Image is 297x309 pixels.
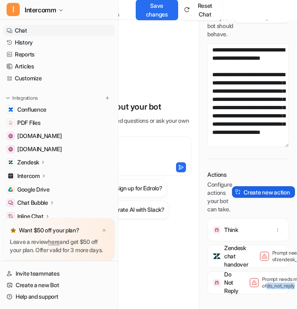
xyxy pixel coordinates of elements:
a: Help and support [3,291,115,302]
img: Think icon [213,226,221,234]
img: PDF Files [8,120,13,125]
img: star [10,227,16,234]
p: Do Not Reply [224,270,239,295]
img: create-action-icon.svg [235,189,241,195]
a: ConfluenceConfluence [3,104,115,115]
img: x [102,228,107,233]
img: Zendesk chat handover icon [213,252,221,260]
img: app.intercom.com [8,147,13,152]
img: Google Drive [8,187,13,192]
img: www.helpdesk.com [8,133,13,138]
a: Google DriveGoogle Drive [3,184,115,195]
a: Chat [3,25,115,36]
h3: Can I integrate AI with Slack? [92,205,165,214]
img: menu_add.svg [104,95,110,101]
span: [DOMAIN_NAME] [17,132,62,140]
span: [DOMAIN_NAME] [17,145,62,153]
button: Create new action [232,186,295,198]
img: Confluence [8,107,13,112]
p: Zendesk chat handover [224,244,248,269]
span: Intercomm [25,4,56,16]
p: Integrations [12,95,38,101]
p: Zendesk [17,158,39,166]
p: Leave a review and get $50 off your plan. Offer valid for 3 more days. [10,238,108,254]
p: Want $50 off your plan? [19,226,79,234]
a: Invite teammates [3,268,115,279]
img: Chat Bubble [8,200,13,205]
p: Intercom [17,172,40,180]
a: app.intercom.com[DOMAIN_NAME] [3,143,115,155]
p: Use one of the suggested questions or ask your own [59,116,189,125]
button: Integrations [3,94,40,102]
a: Articles [3,61,115,72]
a: Reports [3,49,115,60]
a: History [3,37,115,48]
p: Think [224,226,238,234]
a: PDF FilesPDF Files [3,117,115,129]
a: Create a new Bot [3,279,115,291]
img: reset [184,7,190,13]
span: Confluence [17,105,46,114]
h3: How do I sign up for Edrolo? [94,184,162,192]
span: I [7,3,20,16]
img: Zendesk [8,160,13,165]
p: Inline Chat [17,212,44,220]
img: expand menu [5,95,11,101]
a: Customize [3,73,115,84]
span: PDF Files [17,119,40,127]
a: www.helpdesk.com[DOMAIN_NAME] [3,130,115,142]
a: here [48,238,60,245]
p: Configure actions your bot can take. [207,180,232,213]
img: Do Not Reply icon [213,279,221,287]
img: Inline Chat [8,214,13,219]
p: Actions [207,171,232,179]
span: Google Drive [17,185,50,194]
p: Chat Bubble [17,199,48,207]
button: How do I sign up for Edrolo?How do I sign up for Edrolo? [81,179,167,197]
img: Intercom [8,173,13,178]
p: 👇 Test out your bot [87,101,161,113]
button: Can I integrate AI with Slack?Can I integrate AI with Slack? [79,201,169,219]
